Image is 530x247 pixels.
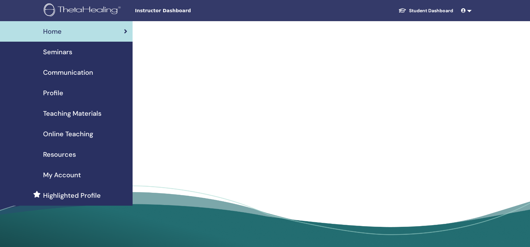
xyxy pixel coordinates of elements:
[43,88,63,98] span: Profile
[135,7,234,14] span: Instructor Dashboard
[43,47,72,57] span: Seminars
[43,170,81,180] span: My Account
[43,190,101,200] span: Highlighted Profile
[43,129,93,139] span: Online Teaching
[43,108,101,118] span: Teaching Materials
[44,3,123,18] img: logo.png
[43,149,76,159] span: Resources
[393,5,458,17] a: Student Dashboard
[43,67,93,77] span: Communication
[398,8,406,13] img: graduation-cap-white.svg
[43,26,62,36] span: Home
